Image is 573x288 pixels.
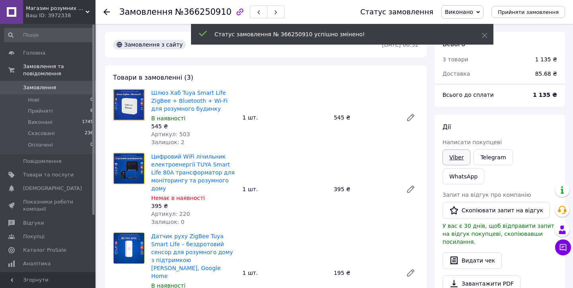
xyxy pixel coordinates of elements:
div: Замовлення з сайту [113,40,186,49]
span: У вас є 30 днів, щоб відправити запит на відгук покупцеві, скопіювавши посилання. [442,223,554,245]
span: Замовлення [119,7,173,17]
span: Запит на відгук про компанію [442,192,531,198]
span: 236 [85,130,93,137]
a: Редагувати [403,265,419,281]
div: 195 ₴ [331,267,400,278]
div: 395 ₴ [151,202,236,210]
a: Редагувати [403,181,419,197]
span: Артикул: 220 [151,211,190,217]
a: Редагувати [403,110,419,125]
a: Шлюз Хаб Tuya Smart Life ZigBee + Bluetooth + Wi-Fi для розумного будинку [151,90,228,112]
div: 545 ₴ [331,112,400,123]
span: Товари в замовленні (3) [113,74,193,81]
span: 3 товари [442,56,468,63]
a: Viber [442,149,470,165]
span: [DEMOGRAPHIC_DATA] [23,185,82,192]
div: 1 шт. [239,184,330,195]
div: 85.68 ₴ [530,65,562,82]
a: WhatsApp [442,168,484,184]
span: Дії [442,123,451,131]
span: Головна [23,49,45,57]
div: 1 шт. [239,267,330,278]
span: Виконано [445,9,473,15]
span: Прийняті [28,108,53,115]
button: Чат з покупцем [555,239,571,255]
span: Покупці [23,233,45,240]
span: Доставка [442,71,470,77]
img: Цифровий WiFi лічильник електроенергії TUYA Smart Life 80A трансформатор для моніторингу та розум... [113,153,144,184]
button: Видати чек [442,252,502,269]
button: Скопіювати запит на відгук [442,202,550,219]
span: Скасовані [28,130,55,137]
span: Оплачені [28,141,53,149]
div: 1 шт. [239,112,330,123]
a: Telegram [474,149,513,165]
span: Магазин розумних девайсів Tuya Smart Life UA [26,5,86,12]
b: 1 135 ₴ [533,92,557,98]
span: Замовлення [23,84,56,91]
span: Написати покупцеві [442,139,502,145]
span: Товари та послуги [23,171,74,178]
span: В наявності [151,115,185,121]
a: Цифровий WiFi лічильник електроенергії TUYA Smart Life 80A трансформатор для моніторингу та розум... [151,153,235,192]
span: Замовлення та повідомлення [23,63,95,77]
input: Пошук [4,28,94,42]
span: Показники роботи компанії [23,198,74,213]
div: 395 ₴ [331,184,400,195]
span: 1745 [82,119,93,126]
div: Ваш ID: 3972338 [26,12,95,19]
span: Немає в наявності [151,195,205,201]
span: Відгуки [23,219,44,227]
span: Залишок: 2 [151,139,185,145]
img: Датчик руху ZigBee Tuya Smart Life – бездротовий сенсор для розумного дому з підтримкою Alexa, Go... [113,233,144,264]
span: Артикул: 503 [151,131,190,137]
span: Каталог ProSale [23,247,66,254]
div: 545 ₴ [151,122,236,130]
div: Статус замовлення № 366250910 успішно змінено! [214,30,462,38]
span: 0 [90,96,93,104]
span: Аналітика [23,260,51,267]
span: Прийняти замовлення [498,9,559,15]
img: Шлюз Хаб Tuya Smart Life ZigBee + Bluetooth + Wi-Fi для розумного будинку [113,89,144,120]
div: 1 135 ₴ [535,55,557,63]
a: Датчик руху ZigBee Tuya Smart Life – бездротовий сенсор для розумного дому з підтримкою [PERSON_N... [151,233,233,279]
span: 0 [90,141,93,149]
span: Нові [28,96,39,104]
span: Повідомлення [23,158,62,165]
span: Виконані [28,119,53,126]
button: Прийняти замовлення [491,6,565,18]
span: Всього до сплати [442,92,494,98]
span: 6 [90,108,93,115]
div: Статус замовлення [360,8,433,16]
span: №366250910 [175,7,232,17]
div: Повернутися назад [103,8,110,16]
span: Залишок: 0 [151,219,185,225]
